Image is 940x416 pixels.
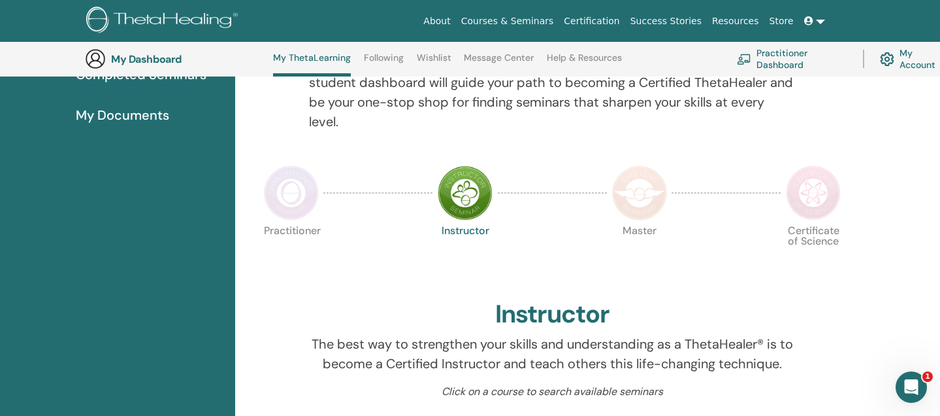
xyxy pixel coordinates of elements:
img: Instructor [438,165,493,220]
p: Certificate of Science [786,226,841,281]
p: Practitioner [264,226,319,281]
span: 1 [922,372,933,382]
img: Practitioner [264,165,319,220]
img: generic-user-icon.jpg [85,48,106,69]
p: Your journey starts here; welcome to ThetaLearning HQ. Learn the world-renowned technique that sh... [309,33,795,131]
a: Certification [559,9,624,33]
img: logo.png [86,7,242,36]
img: cog.svg [880,49,894,69]
a: Store [764,9,799,33]
p: Click on a course to search available seminars [309,384,795,400]
a: My ThetaLearning [273,52,351,77]
a: Message Center [464,52,534,73]
a: Success Stories [625,9,707,33]
p: The best way to strengthen your skills and understanding as a ThetaHealer® is to become a Certifi... [309,334,795,373]
img: Certificate of Science [786,165,841,220]
iframe: Intercom live chat [896,372,927,403]
a: Help & Resources [547,52,622,73]
a: Wishlist [417,52,451,73]
a: Practitioner Dashboard [737,44,847,73]
p: Instructor [438,226,493,281]
span: My Documents [76,105,169,125]
a: About [418,9,455,33]
h3: My Dashboard [111,53,242,65]
a: Following [364,52,404,73]
a: Courses & Seminars [456,9,559,33]
h2: Instructor [495,300,609,330]
p: Master [612,226,667,281]
img: chalkboard-teacher.svg [737,54,751,64]
img: Master [612,165,667,220]
a: Resources [707,9,764,33]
